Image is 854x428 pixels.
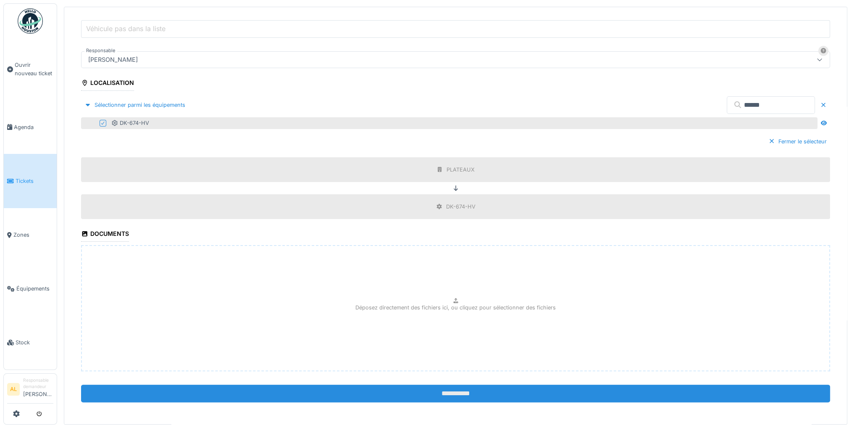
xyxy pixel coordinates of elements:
[4,208,57,262] a: Zones
[84,24,167,34] label: Véhicule pas dans la liste
[4,262,57,316] a: Équipements
[4,38,57,100] a: Ouvrir nouveau ticket
[85,55,141,64] div: [PERSON_NAME]
[4,316,57,370] a: Stock
[447,166,475,174] div: PLATEAUX
[18,8,43,34] img: Badge_color-CXgf-gQk.svg
[765,136,830,147] div: Fermer le sélecteur
[23,377,53,402] li: [PERSON_NAME]
[84,47,117,54] label: Responsable
[16,177,53,185] span: Tickets
[81,99,189,111] div: Sélectionner parmi les équipements
[15,61,53,77] span: Ouvrir nouveau ticket
[16,338,53,346] span: Stock
[23,377,53,390] div: Responsable demandeur
[16,285,53,293] span: Équipements
[7,383,20,396] li: AL
[4,154,57,208] a: Tickets
[13,231,53,239] span: Zones
[355,304,556,312] p: Déposez directement des fichiers ici, ou cliquez pour sélectionner des fichiers
[111,119,149,127] div: DK-674-HV
[4,100,57,154] a: Agenda
[7,377,53,404] a: AL Responsable demandeur[PERSON_NAME]
[14,123,53,131] span: Agenda
[81,227,129,242] div: Documents
[446,203,476,211] div: DK-674-HV
[81,77,134,91] div: Localisation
